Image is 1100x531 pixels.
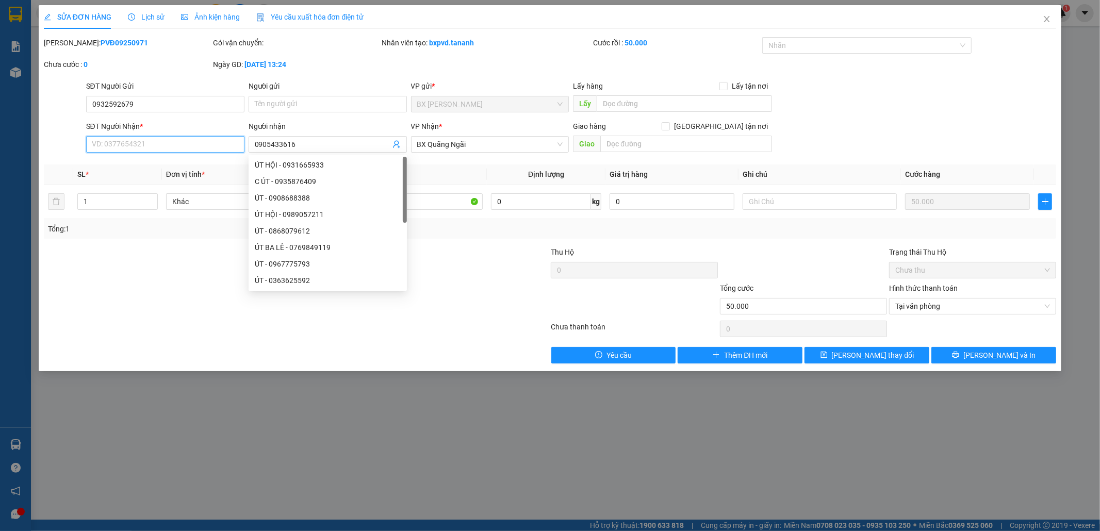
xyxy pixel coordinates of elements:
span: Lấy [573,95,597,112]
b: [DATE] 13:24 [244,60,286,69]
span: Chưa thu [895,262,1050,278]
span: close [1043,15,1051,23]
span: Tại văn phòng [895,298,1050,314]
div: ÚT - 0363625592 [255,275,401,286]
input: Dọc đường [600,136,772,152]
div: BX Huế [100,9,183,21]
input: Dọc đường [597,95,772,112]
span: save [820,351,828,359]
div: Người nhận [249,121,407,132]
div: C ÚT - 0935876409 [255,176,401,187]
span: Tổng cước [720,284,753,292]
div: Tổng: 1 [48,223,424,235]
span: Thêm ĐH mới [724,350,767,361]
div: [PERSON_NAME]: [44,37,211,48]
span: Yêu cầu [606,350,632,361]
span: Định lượng [528,170,564,178]
span: [PERSON_NAME] và In [963,350,1036,361]
div: ÚT BA LÊ - 0769849119 [249,239,407,256]
div: ÚT - 0868079612 [255,225,401,237]
span: [GEOGRAPHIC_DATA] tận nơi [670,121,772,132]
span: [PERSON_NAME] thay đổi [832,350,914,361]
span: Giao [573,136,600,152]
div: ÚT - 0363625592 [249,272,407,289]
span: Lịch sử [128,13,165,21]
span: Ảnh kiện hàng [181,13,240,21]
div: C ÚT - 0935876409 [249,173,407,190]
button: printer[PERSON_NAME] và In [931,347,1056,363]
span: BX Quãng Ngãi [417,137,563,152]
div: ÚT - 0908688388 [249,190,407,206]
div: Nhân viên tạo: [382,37,592,48]
span: Lấy tận nơi [728,80,772,92]
span: picture [181,13,188,21]
span: exclamation-circle [595,351,602,359]
div: ÚT HỘI - 0931665933 [255,159,401,171]
div: VP gửi [411,80,569,92]
span: user-add [392,140,401,148]
div: Chưa thanh toán [550,321,719,339]
span: kg [591,193,601,210]
div: ÚT HỘI - 0931665933 [249,157,407,173]
div: 50.000 [8,54,94,67]
div: Cước rồi : [593,37,760,48]
div: Tên hàng: 1T ( : 1 ) [9,73,183,86]
span: Khác [172,194,314,209]
span: plus [713,351,720,359]
b: bxpvd.tananh [430,39,474,47]
div: SĐT Người Nhận [86,121,244,132]
span: Lấy hàng [573,82,603,90]
img: icon [256,13,265,22]
div: ÚT HỘI - 0989057211 [255,209,401,220]
label: Hình thức thanh toán [889,284,958,292]
button: save[PERSON_NAME] thay đổi [805,347,929,363]
button: plusThêm ĐH mới [678,347,802,363]
div: Người gửi [249,80,407,92]
b: PVĐ09250971 [101,39,148,47]
span: SL [83,72,96,86]
div: ÚT HỘI - 0989057211 [249,206,407,223]
span: clock-circle [128,13,135,21]
span: edit [44,13,51,21]
span: VP Nhận [411,122,439,130]
span: Thu Hộ [551,248,574,256]
div: ÚT - 0868079612 [249,223,407,239]
div: Gói vận chuyển: [213,37,380,48]
span: BX Phạm Văn Đồng [417,96,563,112]
span: printer [952,351,959,359]
b: 0 [84,60,88,69]
button: exclamation-circleYêu cầu [551,347,676,363]
div: ÚT - 0967775793 [255,258,401,270]
b: 50.000 [625,39,647,47]
input: Ghi Chú [743,193,897,210]
button: plus [1038,193,1052,210]
span: Nhận: [100,10,124,21]
span: SỬA ĐƠN HÀNG [44,13,111,21]
span: Gửi: [9,10,25,21]
div: ÚT - 0908688388 [255,192,401,204]
span: SL [77,170,86,178]
div: ÚT BA LÊ - 0769849119 [255,242,401,253]
div: Trạng thái Thu Hộ [889,246,1056,258]
div: ÚT - 0967775793 [249,256,407,272]
button: delete [48,193,64,210]
div: BX [PERSON_NAME] [9,9,92,34]
input: 0 [905,193,1030,210]
span: Giao hàng [573,122,606,130]
span: Yêu cầu xuất hóa đơn điện tử [256,13,364,21]
span: CR : [8,55,24,66]
div: 0975773479 [9,34,92,48]
button: Close [1032,5,1061,34]
span: Đơn vị tính [166,170,205,178]
div: Ngày GD: [213,59,380,70]
span: Cước hàng [905,170,940,178]
div: SĐT Người Gửi [86,80,244,92]
span: Giá trị hàng [610,170,648,178]
div: 0971121103 [100,21,183,36]
div: Chưa cước : [44,59,211,70]
span: plus [1039,197,1052,206]
th: Ghi chú [738,164,901,185]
